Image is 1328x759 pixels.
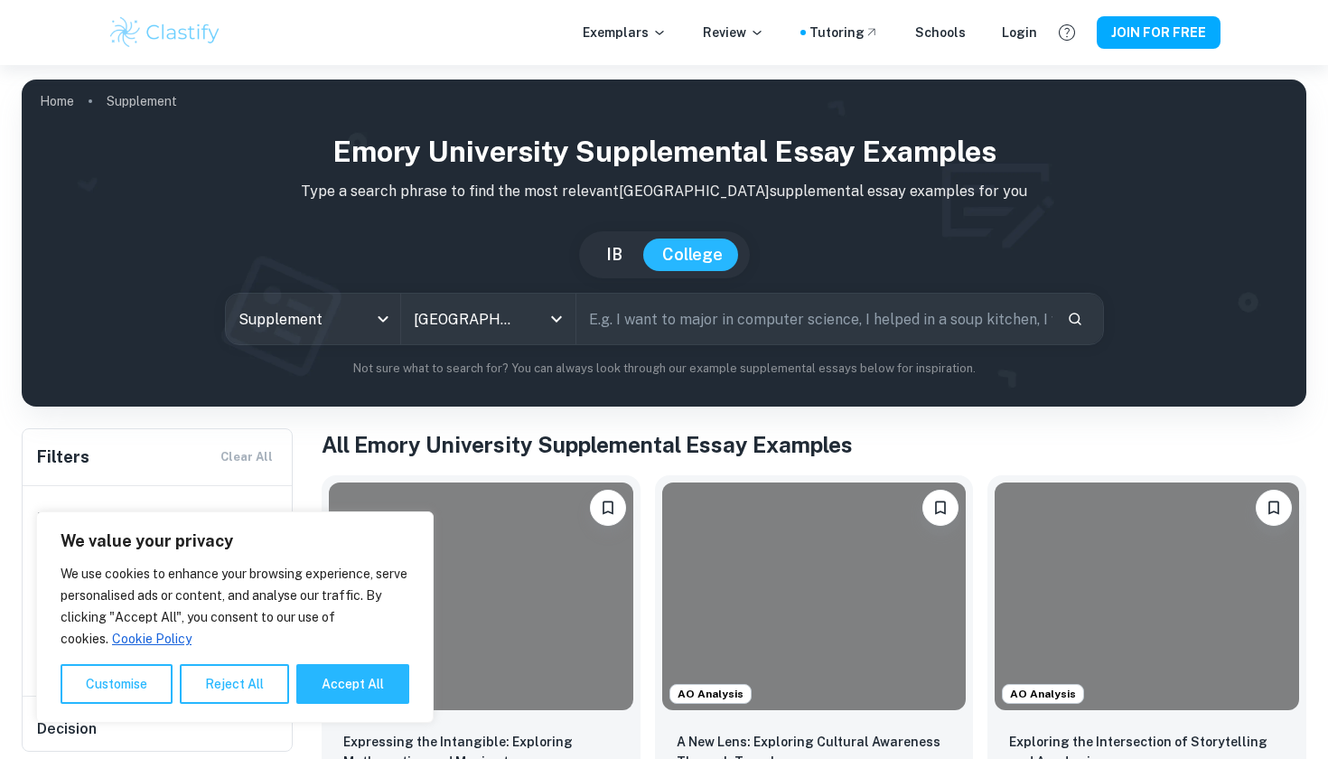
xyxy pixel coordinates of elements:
button: College [644,239,741,271]
h6: Details [37,508,279,529]
a: Login [1002,23,1037,42]
a: Tutoring [809,23,879,42]
p: Supplement [107,91,177,111]
a: Home [40,89,74,114]
a: Schools [915,23,966,42]
button: Search [1060,304,1090,334]
h6: Filters [37,445,89,470]
h1: All Emory University Supplemental Essay Examples [322,428,1306,461]
button: Help and Feedback [1052,17,1082,48]
div: We value your privacy [36,511,434,723]
p: We use cookies to enhance your browsing experience, serve personalised ads or content, and analys... [61,563,409,650]
a: Cookie Policy [111,631,192,647]
div: Supplement [226,294,400,344]
p: Type a search phrase to find the most relevant [GEOGRAPHIC_DATA] supplemental essay examples for you [36,181,1292,202]
button: Reject All [180,664,289,704]
img: Clastify logo [108,14,222,51]
button: Please log in to bookmark exemplars [922,490,959,526]
input: E.g. I want to major in computer science, I helped in a soup kitchen, I want to join the debate t... [576,294,1052,344]
button: JOIN FOR FREE [1097,16,1220,49]
button: Please log in to bookmark exemplars [1256,490,1292,526]
img: profile cover [22,80,1306,407]
button: Please log in to bookmark exemplars [590,490,626,526]
p: Not sure what to search for? You can always look through our example supplemental essays below fo... [36,360,1292,378]
button: Customise [61,664,173,704]
p: Exemplars [583,23,667,42]
button: Accept All [296,664,409,704]
button: IB [588,239,641,271]
span: AO Analysis [670,686,751,702]
p: Review [703,23,764,42]
button: Open [544,306,569,332]
span: AO Analysis [1003,686,1083,702]
p: We value your privacy [61,530,409,552]
h1: Emory University Supplemental Essay Examples [36,130,1292,173]
h6: Decision [37,718,279,740]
